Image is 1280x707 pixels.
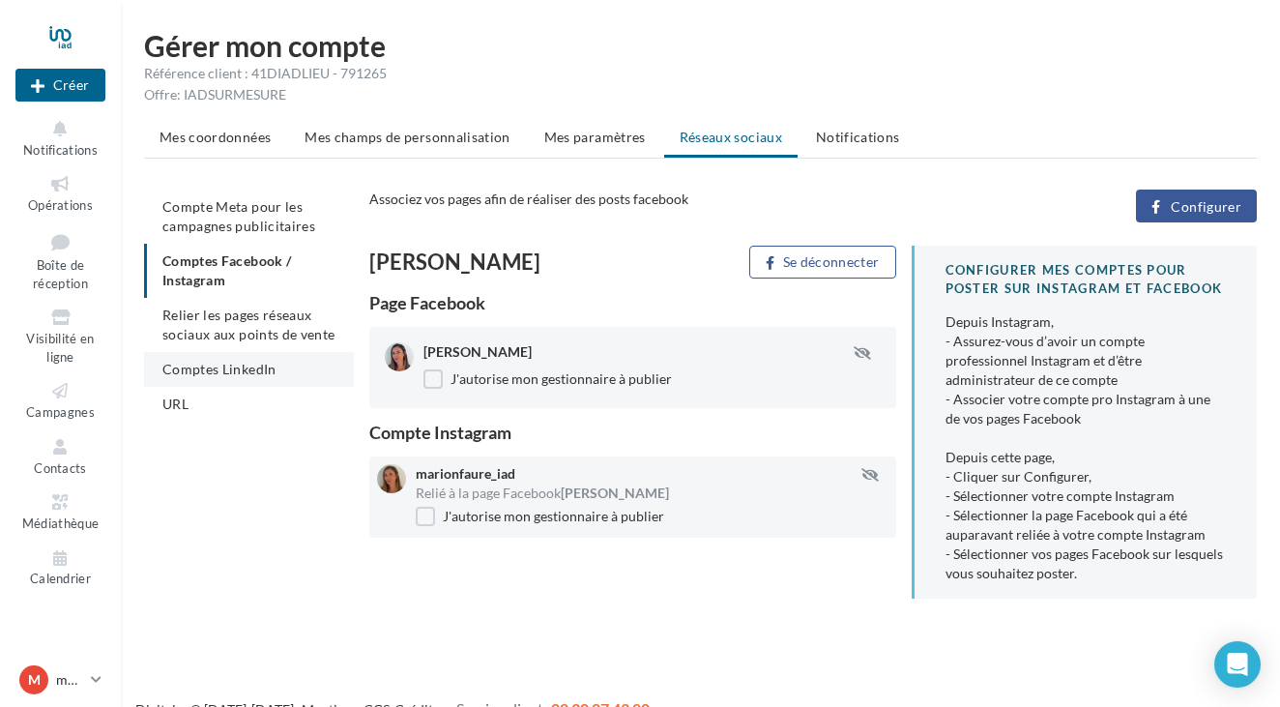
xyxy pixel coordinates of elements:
[15,544,105,591] a: Calendrier
[26,331,94,365] span: Visibilité en ligne
[33,257,88,291] span: Boîte de réception
[369,251,625,273] div: [PERSON_NAME]
[22,516,100,531] span: Médiathèque
[34,460,87,476] span: Contacts
[816,129,900,145] span: Notifications
[416,507,664,526] label: J'autorise mon gestionnaire à publier
[144,31,1257,60] h1: Gérer mon compte
[1214,641,1261,688] div: Open Intercom Messenger
[162,361,276,377] span: Comptes LinkedIn
[416,465,515,482] span: marionfaure_iad
[423,369,672,389] label: J'autorise mon gestionnaire à publier
[369,424,895,441] div: Compte Instagram
[15,114,105,162] button: Notifications
[423,343,532,360] span: [PERSON_NAME]
[56,670,83,690] p: marionfaure_iad
[15,225,105,296] a: Boîte de réception
[162,307,335,342] span: Relier les pages réseaux sociaux aux points de vente
[945,312,1226,583] div: Depuis Instagram, - Assurez-vous d’avoir un compte professionnel Instagram et d’être administrate...
[416,484,887,503] div: Relié à la page Facebook
[26,404,95,420] span: Campagnes
[945,261,1226,297] div: CONFIGURER MES COMPTES POUR POSTER sur instagram et facebook
[15,69,105,102] div: Nouvelle campagne
[561,485,669,501] span: [PERSON_NAME]
[1171,199,1241,215] span: Configurer
[749,246,895,279] button: Se déconnecter
[15,303,105,368] a: Visibilité en ligne
[162,198,315,234] span: Compte Meta pour les campagnes publicitaires
[544,129,646,145] span: Mes paramètres
[305,129,510,145] span: Mes champs de personnalisation
[144,64,1257,83] div: Référence client : 41DIADLIEU - 791265
[30,572,91,587] span: Calendrier
[28,197,93,213] span: Opérations
[23,142,98,158] span: Notifications
[15,69,105,102] button: Créer
[15,169,105,217] a: Opérations
[160,129,271,145] span: Mes coordonnées
[369,191,688,207] span: Associez vos pages afin de réaliser des posts facebook
[369,294,895,311] div: Page Facebook
[15,432,105,480] a: Contacts
[1136,190,1257,222] button: Configurer
[28,670,41,690] span: m
[162,396,189,412] span: URL
[15,487,105,535] a: Médiathèque
[15,662,105,698] a: m marionfaure_iad
[15,376,105,424] a: Campagnes
[144,85,1257,104] div: Offre: IADSURMESURE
